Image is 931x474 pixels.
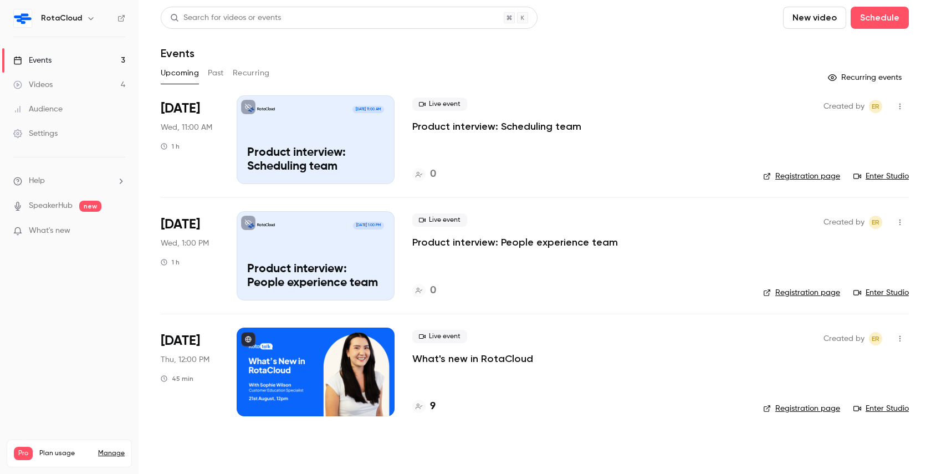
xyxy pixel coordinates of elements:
[352,106,384,114] span: [DATE] 11:00 AM
[13,104,63,115] div: Audience
[13,79,53,90] div: Videos
[13,175,125,187] li: help-dropdown-opener
[170,12,281,24] div: Search for videos or events
[412,213,467,227] span: Live event
[161,142,180,151] div: 1 h
[851,7,909,29] button: Schedule
[161,354,209,365] span: Thu, 12:00 PM
[430,399,436,414] h4: 9
[29,225,70,237] span: What's new
[430,283,436,298] h4: 0
[412,98,467,111] span: Live event
[247,262,385,290] p: Product interview: People experience team
[161,332,200,350] span: [DATE]
[257,223,275,228] p: RotaCloud
[872,100,879,113] span: ER
[39,449,91,458] span: Plan usage
[872,332,879,345] span: ER
[823,332,864,345] span: Created by
[412,399,436,414] a: 9
[161,64,199,82] button: Upcoming
[237,95,395,184] a: Product interview: Scheduling teamRotaCloud[DATE] 11:00 AMProduct interview: Scheduling team
[79,201,101,212] span: new
[412,167,436,182] a: 0
[161,328,219,416] div: Aug 21 Thu, 12:00 PM (Europe/London)
[233,64,270,82] button: Recurring
[412,330,467,343] span: Live event
[412,283,436,298] a: 0
[823,69,909,86] button: Recurring events
[161,122,212,133] span: Wed, 11:00 AM
[430,167,436,182] h4: 0
[161,100,200,118] span: [DATE]
[13,128,58,139] div: Settings
[412,352,533,365] a: What's new in RotaCloud
[14,447,33,460] span: Pro
[208,64,224,82] button: Past
[161,47,195,60] h1: Events
[353,222,384,230] span: [DATE] 1:00 PM
[14,9,32,27] img: RotaCloud
[853,287,909,298] a: Enter Studio
[853,403,909,414] a: Enter Studio
[237,211,395,300] a: Product interview: People experience teamRotaCloud[DATE] 1:00 PMProduct interview: People experie...
[161,95,219,184] div: Aug 20 Wed, 11:00 AM (Europe/London)
[161,238,209,249] span: Wed, 1:00 PM
[257,107,275,112] p: RotaCloud
[869,332,882,345] span: Ethan Rylett
[161,374,193,383] div: 45 min
[161,211,219,300] div: Aug 20 Wed, 1:00 PM (Europe/London)
[161,216,200,233] span: [DATE]
[161,258,180,267] div: 1 h
[872,216,879,229] span: ER
[41,13,82,24] h6: RotaCloud
[247,146,385,174] p: Product interview: Scheduling team
[823,216,864,229] span: Created by
[869,216,882,229] span: Ethan Rylett
[98,449,125,458] a: Manage
[763,171,840,182] a: Registration page
[823,100,864,113] span: Created by
[853,171,909,182] a: Enter Studio
[412,120,581,133] a: Product interview: Scheduling team
[763,403,840,414] a: Registration page
[783,7,846,29] button: New video
[412,236,618,249] a: Product interview: People experience team
[869,100,882,113] span: Ethan Rylett
[763,287,840,298] a: Registration page
[13,55,52,66] div: Events
[29,200,73,212] a: SpeakerHub
[29,175,45,187] span: Help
